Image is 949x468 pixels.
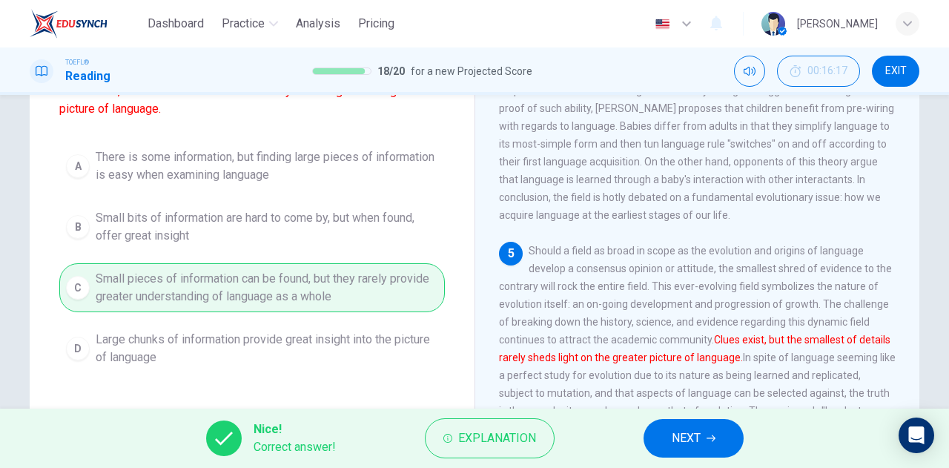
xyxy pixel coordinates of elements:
button: Pricing [352,10,400,37]
a: EduSynch logo [30,9,142,39]
span: Pricing [358,15,394,33]
span: NEXT [672,428,701,449]
span: TOEFL® [65,57,89,67]
span: Practice [222,15,265,33]
div: 5 [499,242,523,266]
span: Explanation [458,428,536,449]
span: 00:16:17 [807,65,847,77]
div: Mute [734,56,765,87]
span: Correct answer! [254,438,336,456]
img: EduSynch logo [30,9,108,39]
span: Dashboard [148,15,204,33]
div: Hide [777,56,860,87]
span: 18 / 20 [377,62,405,80]
button: Practice [216,10,284,37]
span: Nice! [254,421,336,438]
div: Open Intercom Messenger [899,418,934,453]
button: 00:16:17 [777,56,860,87]
button: NEXT [644,419,744,458]
img: en [653,19,672,30]
span: Should a field as broad in scope as the evolution and origins of language develop a consensus opi... [499,245,896,435]
span: Analysis [296,15,340,33]
button: Explanation [425,418,555,458]
span: EXIT [885,65,907,77]
img: Profile picture [761,12,785,36]
button: EXIT [872,56,919,87]
span: for a new Projected Score [411,62,532,80]
button: Analysis [290,10,346,37]
div: [PERSON_NAME] [797,15,878,33]
h1: Reading [65,67,110,85]
button: Dashboard [142,10,210,37]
